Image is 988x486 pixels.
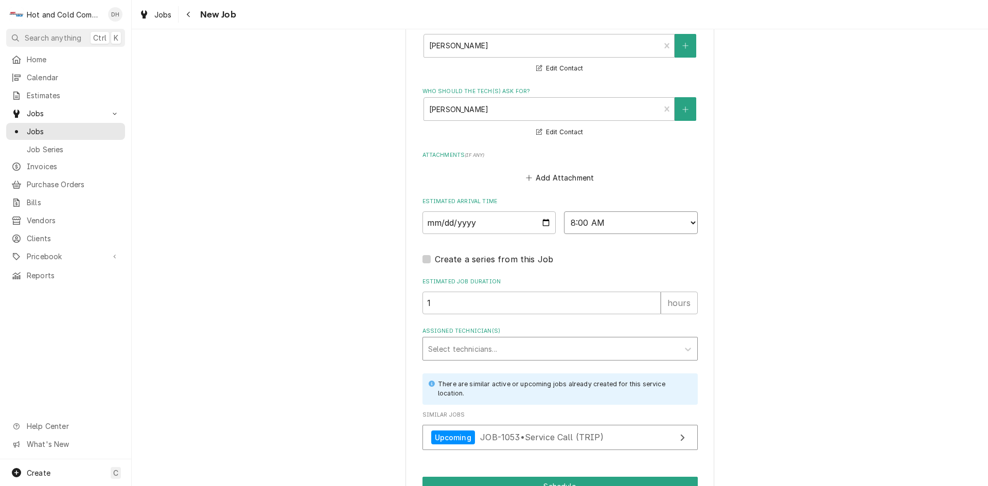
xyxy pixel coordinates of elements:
label: Estimated Job Duration [422,278,698,286]
span: Clients [27,233,120,244]
div: Hot and Cold Commercial Kitchens, Inc. [27,9,102,20]
span: ( if any ) [465,152,484,158]
svg: Create New Contact [682,106,689,113]
span: Invoices [27,161,120,172]
label: Create a series from this Job [435,253,554,265]
a: Reports [6,267,125,284]
span: JOB-1053 • Service Call (TRIP) [480,432,604,442]
span: Calendar [27,72,120,83]
div: Attachments [422,151,698,185]
label: Estimated Arrival Time [422,197,698,206]
span: K [114,32,118,43]
a: Invoices [6,158,125,175]
label: Who should the tech(s) ask for? [422,87,698,96]
span: Similar Jobs [422,411,698,419]
button: Search anythingCtrlK [6,29,125,47]
button: Create New Contact [675,97,696,121]
a: Go to Jobs [6,105,125,122]
div: There are similar active or upcoming jobs already created for this service location. [438,380,687,399]
span: Estimates [27,90,120,101]
svg: Create New Contact [682,42,689,49]
a: Go to Pricebook [6,248,125,265]
span: Jobs [27,108,104,119]
a: Bills [6,194,125,211]
a: Home [6,51,125,68]
a: Estimates [6,87,125,104]
select: Time Select [564,211,698,234]
button: Navigate back [181,6,197,23]
span: Help Center [27,421,119,431]
div: hours [661,292,698,314]
a: Job Series [6,141,125,158]
span: New Job [197,8,236,22]
a: View Job [422,425,698,450]
span: Home [27,54,120,65]
div: Daryl Harris's Avatar [108,7,122,22]
div: Who called in this service? [422,24,698,75]
span: What's New [27,439,119,449]
div: Similar Jobs [422,411,698,455]
span: Jobs [154,9,172,20]
span: Reports [27,270,120,281]
button: Create New Contact [675,34,696,58]
a: Go to What's New [6,436,125,453]
a: Calendar [6,69,125,86]
label: Attachments [422,151,698,159]
span: Search anything [25,32,81,43]
div: Upcoming [431,430,475,444]
span: Ctrl [93,32,107,43]
input: Date [422,211,556,234]
a: Vendors [6,212,125,229]
div: Hot and Cold Commercial Kitchens, Inc.'s Avatar [9,7,24,22]
button: Edit Contact [535,126,585,139]
span: Bills [27,197,120,208]
a: Go to Help Center [6,418,125,435]
span: Jobs [27,126,120,137]
span: Create [27,469,50,477]
a: Purchase Orders [6,176,125,193]
span: C [113,467,118,478]
span: Purchase Orders [27,179,120,190]
a: Jobs [135,6,176,23]
div: DH [108,7,122,22]
a: Clients [6,230,125,247]
div: Estimated Job Duration [422,278,698,314]
button: Edit Contact [535,62,585,75]
button: Add Attachment [524,170,596,185]
div: H [9,7,24,22]
div: Who should the tech(s) ask for? [422,87,698,138]
div: Assigned Technician(s) [422,327,698,361]
div: Estimated Arrival Time [422,197,698,234]
a: Jobs [6,123,125,140]
label: Assigned Technician(s) [422,327,698,335]
span: Job Series [27,144,120,155]
span: Pricebook [27,251,104,262]
span: Vendors [27,215,120,226]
